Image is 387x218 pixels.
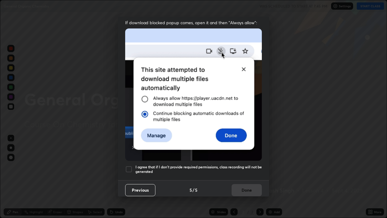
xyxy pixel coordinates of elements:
[125,28,262,161] img: downloads-permission-blocked.gif
[125,184,155,196] button: Previous
[195,187,197,193] h4: 5
[125,20,262,25] span: If download blocked popup comes, open it and then "Always allow":
[135,165,262,174] h5: I agree that if I don't provide required permissions, class recording will not be generated
[193,187,194,193] h4: /
[190,187,192,193] h4: 5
